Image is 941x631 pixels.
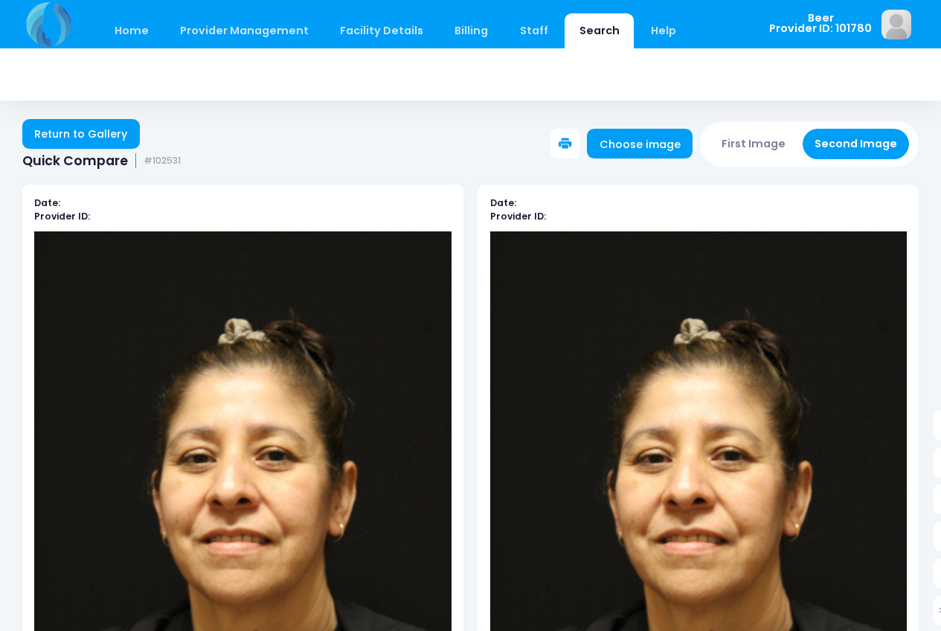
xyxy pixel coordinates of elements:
[34,196,60,209] b: Date:
[34,210,90,222] b: Provider ID:
[637,13,691,48] a: Help
[326,13,438,48] a: Facility Details
[881,10,911,39] img: image
[22,153,128,169] span: Quick Compare
[710,129,798,159] button: First Image
[769,13,872,34] span: Beer Provider ID: 101780
[440,13,503,48] a: Billing
[490,210,546,222] b: Provider ID:
[100,13,163,48] a: Home
[22,119,140,149] a: Return to Gallery
[165,13,323,48] a: Provider Management
[565,13,634,48] a: Search
[505,13,562,48] a: Staff
[803,129,910,159] button: Second Image
[144,156,181,167] small: #102531
[587,129,693,158] a: Choose image
[490,196,516,209] b: Date:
